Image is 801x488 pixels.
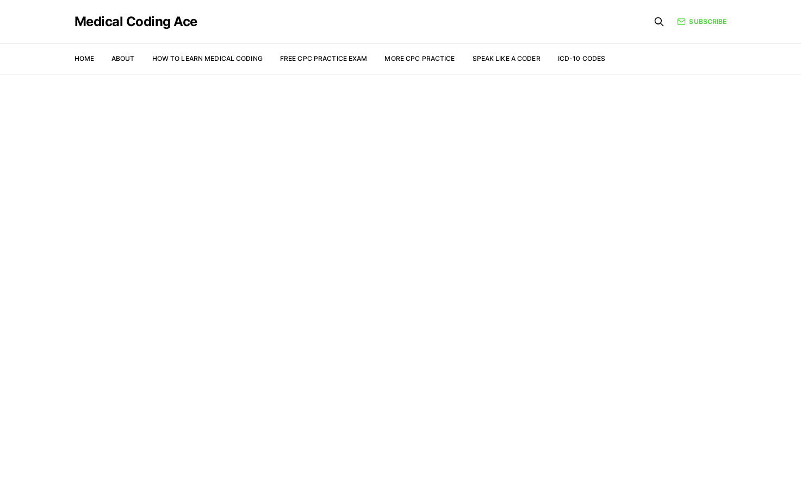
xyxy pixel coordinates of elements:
[677,17,727,27] a: Subscribe
[152,54,263,62] a: How to Learn Medical Coding
[473,54,541,62] a: Speak Like a Coder
[111,54,135,62] a: About
[74,54,94,62] a: Home
[280,54,368,62] a: Free CPC Practice Exam
[558,54,605,62] a: ICD-10 Codes
[74,15,197,28] a: Medical Coding Ace
[384,54,455,62] a: More CPC Practice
